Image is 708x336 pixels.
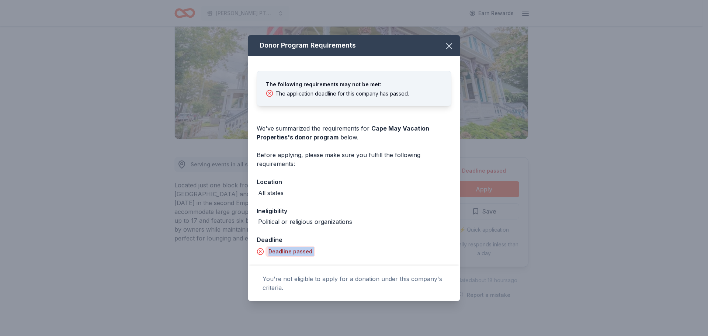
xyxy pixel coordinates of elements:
[257,235,451,245] div: Deadline
[248,35,460,56] div: Donor Program Requirements
[263,274,445,292] div: You're not eligible to apply for a donation under this company's criteria.
[257,124,451,142] div: We've summarized the requirements for below.
[257,206,451,216] div: Ineligibility
[257,177,451,187] div: Location
[265,246,315,257] div: Deadline passed
[258,188,284,197] div: All states
[257,150,451,168] div: Before applying, please make sure you fulfill the following requirements:
[266,80,442,89] div: The following requirements may not be met:
[275,90,409,97] div: The application deadline for this company has passed.
[258,217,352,226] div: Political or religious organizations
